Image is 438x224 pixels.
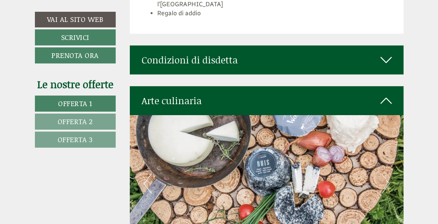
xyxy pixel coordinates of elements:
[58,98,92,108] span: Offerta 1
[35,47,116,63] a: Prenota ora
[157,9,392,18] li: Regalo di addio
[35,29,116,45] a: Scrivici
[58,134,93,145] span: Offerta 3
[130,86,403,115] div: Arte culinaria
[382,174,390,193] button: Next
[35,77,116,92] div: Le nostre offerte
[58,116,93,126] span: Offerta 2
[144,174,152,193] button: Previous
[35,12,116,27] a: Vai al sito web
[130,45,403,74] div: Condizioni di disdetta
